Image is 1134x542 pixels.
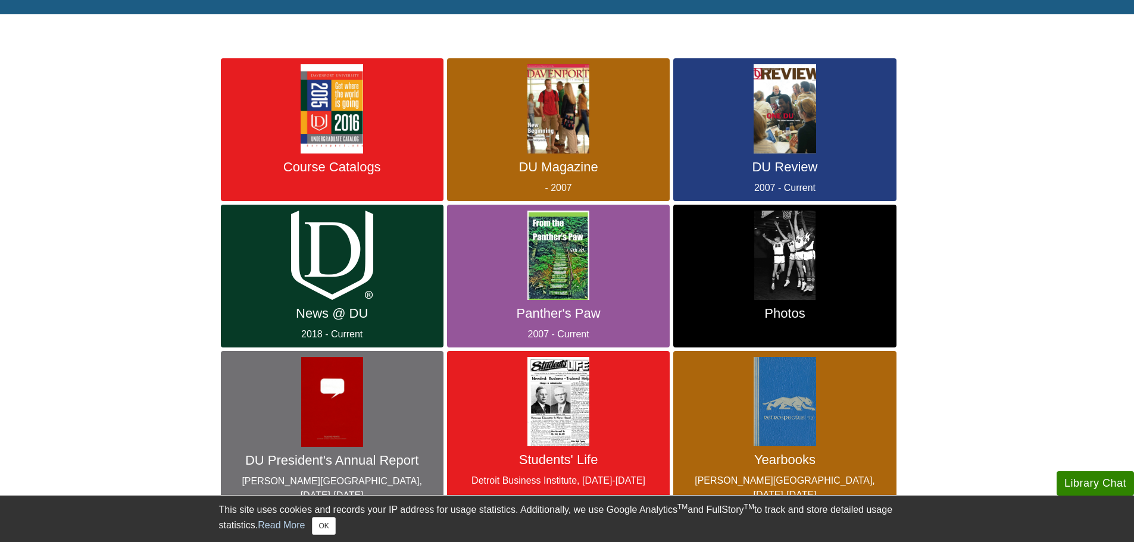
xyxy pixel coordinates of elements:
[221,351,443,509] a: DU President's Annual Report [PERSON_NAME][GEOGRAPHIC_DATA], [DATE]-[DATE]
[528,329,589,339] span: 2007 - Current
[230,453,435,468] big: DU President's Annual Report
[673,205,896,347] a: Photos
[301,329,363,339] span: 2018 - Current
[447,351,670,509] a: Students' Life Detroit Business Institute, [DATE]-[DATE]
[456,452,661,468] big: Students' Life
[312,517,335,535] button: Close
[682,306,887,321] big: Photos
[744,503,754,511] sup: TM
[221,205,443,347] a: News @ DU 2018 - Current
[682,452,887,468] big: Yearbooks
[221,58,443,201] a: Course Catalogs
[230,306,435,321] big: News @ DU
[447,205,670,347] a: Panther's Paw 2007 - Current
[242,476,422,500] span: [PERSON_NAME][GEOGRAPHIC_DATA], [DATE]-[DATE]
[673,58,896,201] a: DU Review 2007 - Current
[230,159,435,175] big: Course Catalogs
[545,183,571,193] span: - 2007
[677,503,688,511] sup: TM
[754,183,816,193] span: 2007 - Current
[471,475,645,485] span: Detroit Business Institute, [DATE]-[DATE]
[682,159,887,175] big: DU Review
[447,58,670,201] a: DU Magazine - 2007
[1057,471,1134,496] button: Library Chat
[695,475,875,500] span: [PERSON_NAME][GEOGRAPHIC_DATA], [DATE]-[DATE]
[673,351,896,509] a: Yearbooks [PERSON_NAME][GEOGRAPHIC_DATA], [DATE]-[DATE]
[219,503,916,535] div: This site uses cookies and records your IP address for usage statistics. Additionally, we use Goo...
[456,306,661,321] big: Panther's Paw
[456,159,661,175] big: DU Magazine
[258,520,305,530] a: Read More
